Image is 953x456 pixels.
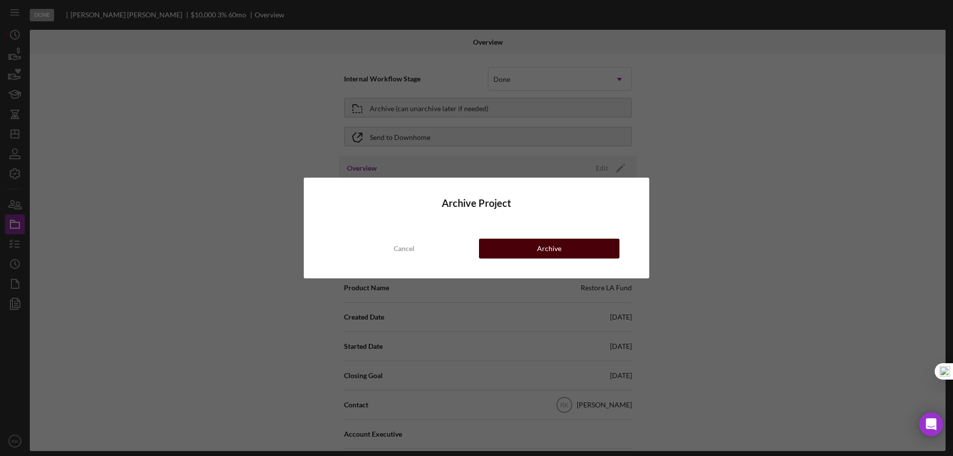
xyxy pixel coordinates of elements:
[537,239,561,259] div: Archive
[334,239,474,259] button: Cancel
[394,239,414,259] div: Cancel
[334,197,619,209] h4: Archive Project
[940,366,950,377] img: one_i.png
[479,239,619,259] button: Archive
[919,412,943,436] div: Open Intercom Messenger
